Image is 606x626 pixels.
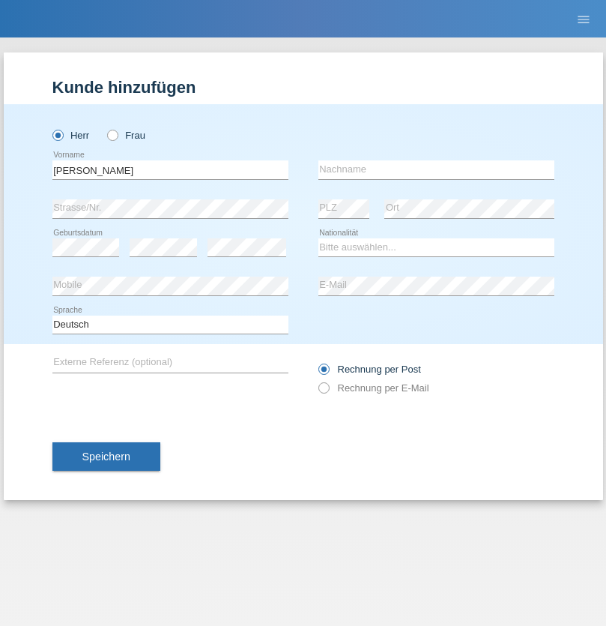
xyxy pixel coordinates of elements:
[576,12,591,27] i: menu
[107,130,117,139] input: Frau
[318,382,429,394] label: Rechnung per E-Mail
[82,451,130,463] span: Speichern
[52,130,90,141] label: Herr
[52,442,160,471] button: Speichern
[107,130,145,141] label: Frau
[318,364,328,382] input: Rechnung per Post
[318,382,328,401] input: Rechnung per E-Mail
[52,130,62,139] input: Herr
[569,14,599,23] a: menu
[318,364,421,375] label: Rechnung per Post
[52,78,554,97] h1: Kunde hinzufügen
